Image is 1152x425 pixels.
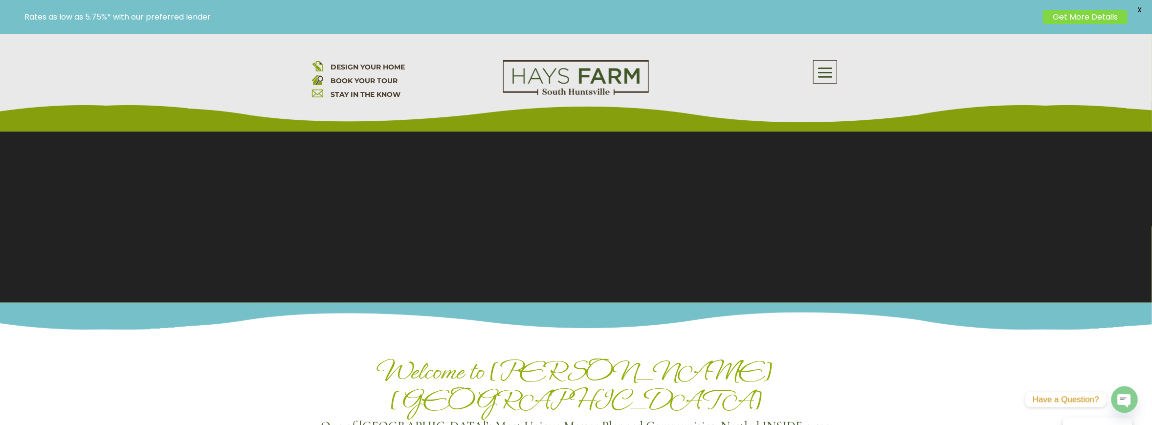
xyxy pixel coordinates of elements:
h1: Welcome to [PERSON_NAME][GEOGRAPHIC_DATA] [312,357,840,420]
a: Get More Details [1043,10,1128,24]
span: X [1132,2,1147,17]
img: Logo [503,60,649,95]
a: BOOK YOUR TOUR [331,76,398,85]
a: hays farm homes huntsville development [503,89,649,97]
img: book your home tour [312,74,323,85]
img: design your home [312,60,323,71]
a: STAY IN THE KNOW [331,90,400,99]
p: Rates as low as 5.75%* with our preferred lender [24,12,1038,22]
a: DESIGN YOUR HOME [331,63,405,71]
